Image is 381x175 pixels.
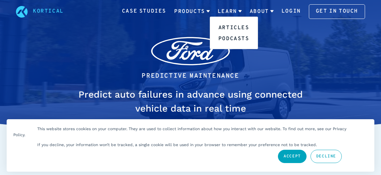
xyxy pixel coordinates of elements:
a: Case Studies [122,7,166,16]
a: Kortical [33,7,64,16]
p: If you decline, your information won’t be tracked, a single cookie will be used in your browser t... [37,142,317,147]
li: Predictive Maintenance [142,71,239,81]
a: Decline [311,150,342,163]
a: Podcasts [210,33,258,44]
p: This website stores cookies on your computer. They are used to collect information about how you ... [13,127,346,137]
a: About [250,3,274,20]
a: Accept [278,150,307,163]
a: Get in touch [309,4,365,19]
a: Learn [218,3,242,20]
a: Login [282,7,301,16]
h1: Predict auto failures in advance using connected vehicle data in real time [65,88,316,116]
a: Articles [210,22,258,33]
img: Ford client logo [149,35,232,67]
a: Products [174,3,210,20]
